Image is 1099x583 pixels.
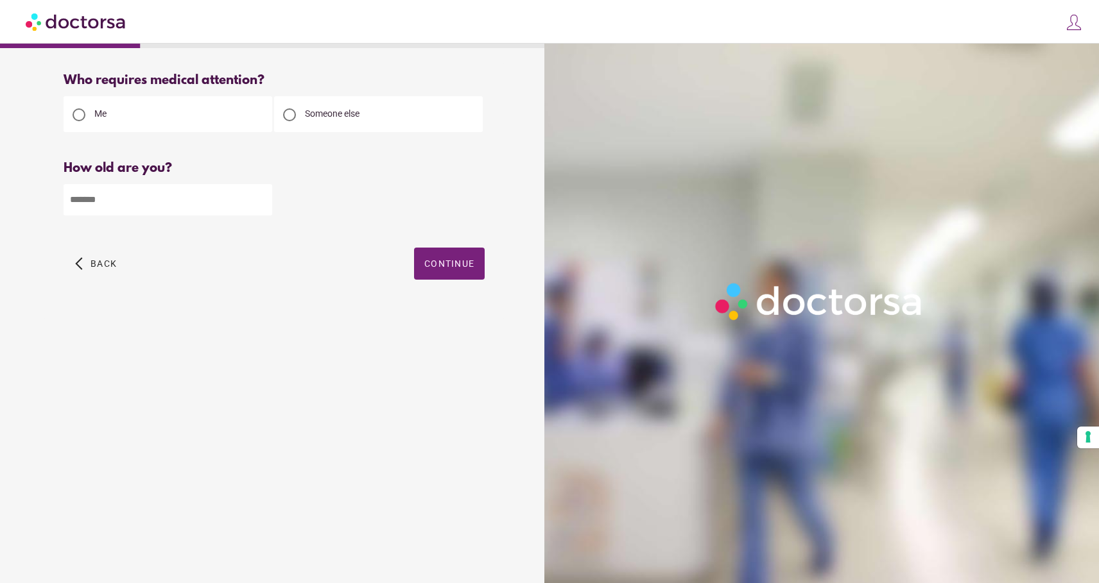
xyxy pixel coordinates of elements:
span: Back [91,258,117,269]
img: Logo-Doctorsa-trans-White-partial-flat.png [709,277,929,326]
button: arrow_back_ios Back [70,248,122,280]
img: icons8-customer-100.png [1065,13,1083,31]
button: Your consent preferences for tracking technologies [1077,427,1099,448]
div: Who requires medical attention? [64,73,485,88]
span: Someone else [305,108,359,119]
img: Doctorsa.com [26,7,127,36]
div: How old are you? [64,161,485,176]
span: Continue [424,258,474,269]
span: Me [94,108,107,119]
button: Continue [414,248,485,280]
